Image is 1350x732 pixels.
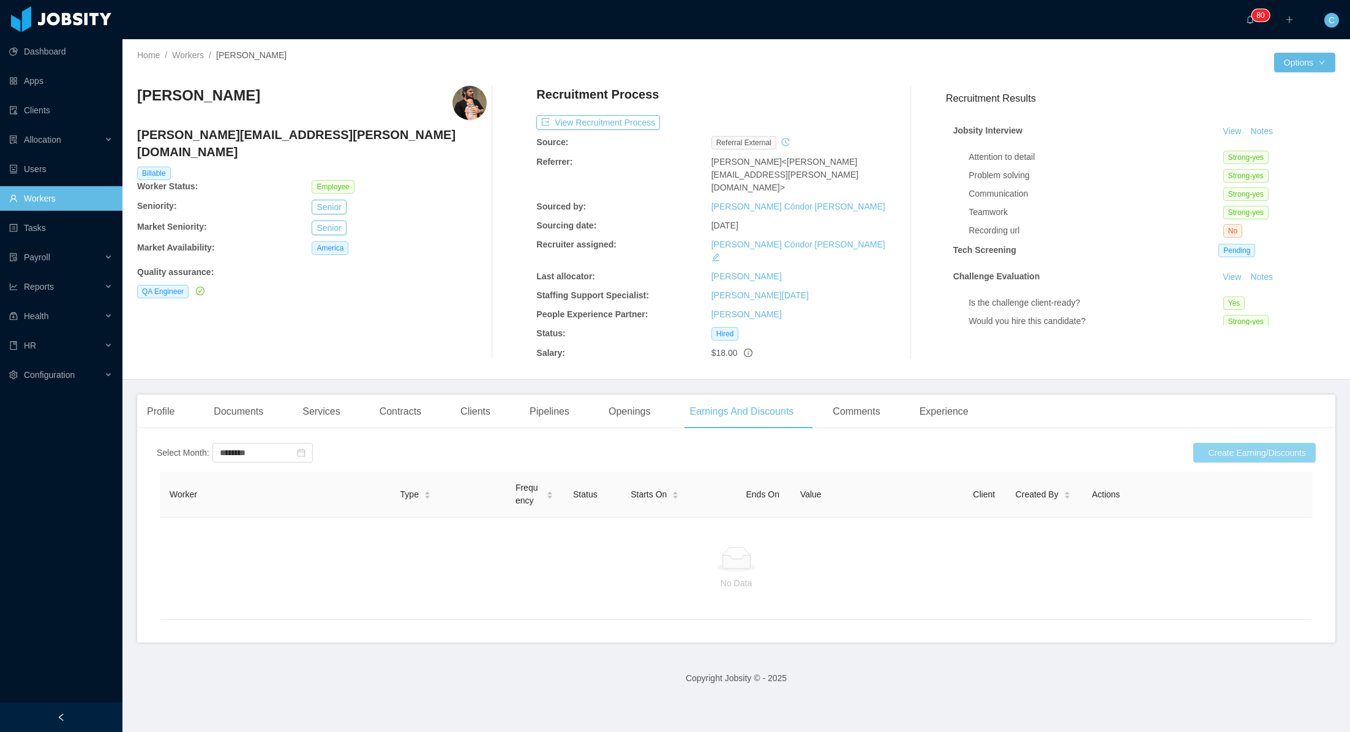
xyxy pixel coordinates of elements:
div: Contracts [370,394,431,429]
span: <[PERSON_NAME][EMAIL_ADDRESS][PERSON_NAME][DOMAIN_NAME]> [711,157,858,192]
button: Notes [1245,270,1278,285]
i: icon: book [9,341,18,350]
img: 2df89af0-e152-4ac8-9993-c1d5e918f790_67b781257bd61-400w.png [452,86,487,120]
a: icon: pie-chartDashboard [9,39,113,64]
i: icon: calendar [297,448,306,457]
span: $18.00 [711,348,738,358]
span: Pending [1218,244,1255,257]
span: Allocation [24,135,61,145]
button: Optionsicon: down [1274,53,1335,72]
i: icon: check-circle [196,287,204,295]
div: Services [293,394,350,429]
b: Status: [536,328,565,338]
span: Strong-yes [1223,187,1269,201]
b: Last allocator: [536,271,595,281]
span: Hired [711,327,739,341]
span: No [1223,224,1242,238]
button: Senior [312,200,346,214]
div: Communication [969,187,1223,200]
i: icon: caret-down [547,494,553,498]
strong: Jobsity Interview [953,126,1023,135]
i: icon: caret-down [1063,494,1070,498]
span: Referral external [711,136,776,149]
span: Created By [1016,488,1059,501]
p: 0 [1261,9,1265,21]
b: Sourced by: [536,202,586,211]
button: icon: [object Object]Create Earning/Discounts [1193,443,1316,462]
span: Employee [312,180,354,194]
i: icon: caret-down [424,494,430,498]
span: Client [973,489,995,499]
i: icon: caret-up [672,489,679,493]
h3: Recruitment Results [946,91,1335,106]
a: icon: userWorkers [9,186,113,211]
span: America [312,241,348,255]
a: icon: appstoreApps [9,69,113,93]
i: icon: edit [711,253,720,262]
span: [PERSON_NAME] [711,157,782,167]
b: Quality assurance : [137,267,214,277]
sup: 80 [1251,9,1269,21]
h4: [PERSON_NAME][EMAIL_ADDRESS][PERSON_NAME][DOMAIN_NAME] [137,126,487,160]
i: icon: setting [9,371,18,379]
span: Type [400,488,419,501]
div: Problem solving [969,169,1223,182]
span: Frequency [516,481,541,507]
div: Teamwork [969,206,1223,219]
div: Sort [1063,489,1071,498]
b: Staffing Support Specialist: [536,290,649,300]
div: Documents [204,394,273,429]
span: Starts On [631,488,667,501]
b: Salary: [536,348,565,358]
a: [PERSON_NAME][DATE] [711,290,809,300]
span: Billable [137,167,171,180]
footer: Copyright Jobsity © - 2025 [122,657,1350,700]
i: icon: medicine-box [9,312,18,320]
span: Worker [170,489,197,499]
b: Recruiter assigned: [536,240,617,249]
a: View [1218,126,1245,136]
a: View [1218,272,1245,282]
span: Value [800,489,822,499]
a: icon: profileTasks [9,216,113,240]
span: Strong-yes [1223,206,1269,219]
div: Clients [451,394,500,429]
span: [DATE] [711,221,738,230]
a: [PERSON_NAME] [711,309,782,319]
b: People Experience Partner: [536,309,648,319]
b: Sourcing date: [536,221,596,230]
div: Would you hire this candidate? [969,315,1223,328]
span: info-circle [744,349,752,357]
span: Configuration [24,370,75,380]
b: Market Seniority: [137,222,207,232]
div: Openings [599,394,661,429]
span: C [1329,13,1335,28]
span: Status [573,489,598,499]
i: icon: file-protect [9,253,18,262]
a: [PERSON_NAME] Cóndor [PERSON_NAME] [711,240,885,249]
strong: Challenge Evaluation [953,271,1040,281]
a: icon: robotUsers [9,157,113,181]
a: icon: check-circle [193,286,204,296]
span: Strong-yes [1223,315,1269,328]
b: Market Availability: [137,243,215,252]
span: [PERSON_NAME] [216,50,287,60]
div: Experience [910,394,978,429]
div: Sort [424,489,431,498]
div: Comments [823,394,890,429]
div: Sort [672,489,679,498]
i: icon: caret-up [1063,489,1070,493]
i: icon: history [781,138,790,146]
div: Sort [546,489,553,498]
b: Seniority: [137,201,177,211]
i: icon: bell [1246,15,1254,24]
i: icon: plus [1285,15,1294,24]
span: Ends On [746,489,779,499]
strong: Tech Screening [953,245,1016,255]
span: / [209,50,211,60]
h4: Recruitment Process [536,86,659,103]
div: Attention to detail [969,151,1223,164]
button: Senior [312,221,346,235]
i: icon: line-chart [9,282,18,291]
a: Home [137,50,160,60]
